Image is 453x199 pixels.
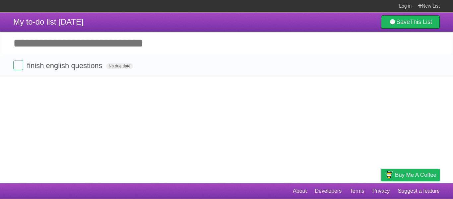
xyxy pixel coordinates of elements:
a: Developers [315,185,342,197]
span: My to-do list [DATE] [13,17,84,26]
label: Done [13,60,23,70]
span: finish english questions [27,61,104,70]
a: Suggest a feature [398,185,440,197]
img: Buy me a coffee [384,169,393,180]
a: SaveThis List [381,15,440,29]
a: About [293,185,307,197]
span: No due date [106,63,133,69]
b: This List [410,19,432,25]
a: Privacy [372,185,390,197]
a: Terms [350,185,364,197]
a: Buy me a coffee [381,169,440,181]
span: Buy me a coffee [395,169,436,181]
